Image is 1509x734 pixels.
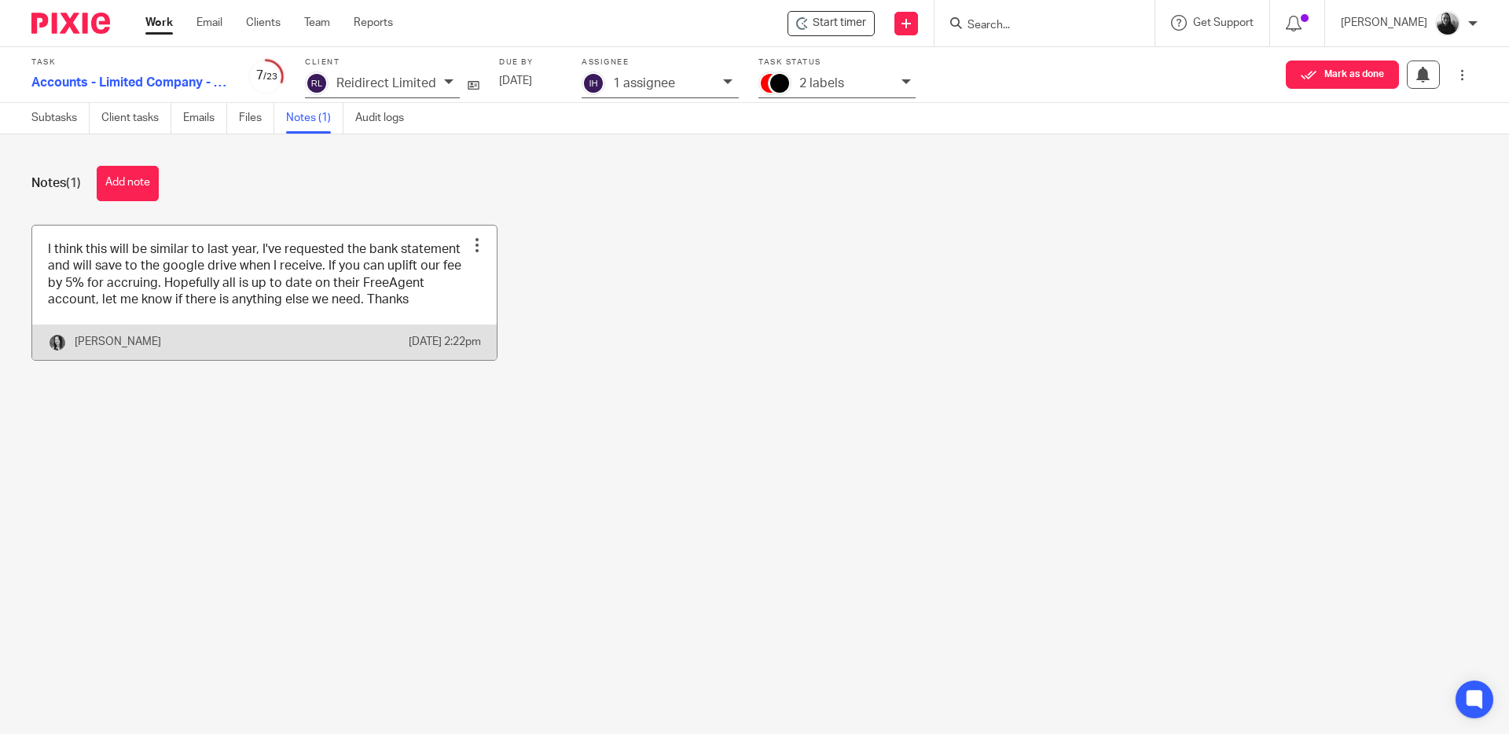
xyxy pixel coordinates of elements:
[183,103,227,134] a: Emails
[97,166,159,201] button: Add note
[409,334,481,350] p: [DATE] 2:22pm
[48,333,67,352] img: brodie%203%20small.jpg
[31,57,228,68] label: Task
[246,15,281,31] a: Clients
[304,15,330,31] a: Team
[1435,11,1460,36] img: IMG_9585.jpg
[263,72,277,81] small: /23
[31,13,110,34] img: Pixie
[788,11,875,36] div: Reidirect Limited - Accounts - Limited Company - 2024
[286,103,343,134] a: Notes (1)
[354,15,393,31] a: Reports
[813,15,866,31] span: Start timer
[1341,15,1427,31] p: [PERSON_NAME]
[305,72,329,95] img: svg%3E
[196,15,222,31] a: Email
[31,175,81,192] h1: Notes
[582,72,605,95] img: svg%3E
[1286,61,1399,89] button: Mark as done
[1324,69,1384,80] span: Mark as done
[966,19,1107,33] input: Search
[248,67,285,85] div: 7
[101,103,171,134] a: Client tasks
[355,103,416,134] a: Audit logs
[1193,17,1254,28] span: Get Support
[613,76,675,90] p: 1 assignee
[758,57,916,68] label: Task status
[499,75,532,86] span: [DATE]
[31,103,90,134] a: Subtasks
[336,76,436,90] p: Reidirect Limited
[582,57,739,68] label: Assignee
[799,76,844,90] p: 2 labels
[239,103,274,134] a: Files
[305,57,479,68] label: Client
[66,177,81,189] span: (1)
[499,57,562,68] label: Due by
[75,334,161,350] p: [PERSON_NAME]
[145,15,173,31] a: Work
